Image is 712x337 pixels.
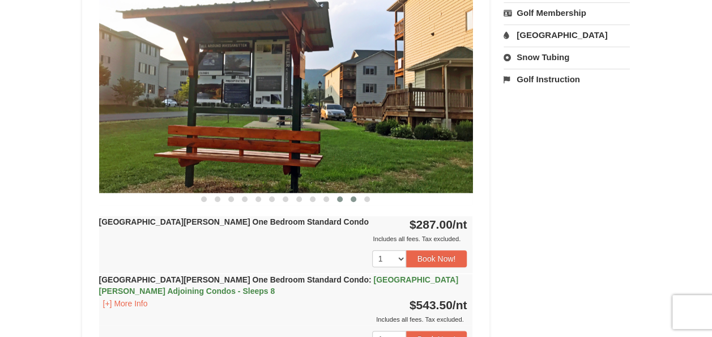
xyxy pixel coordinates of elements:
[504,69,630,90] a: Golf Instruction
[410,218,467,231] strong: $287.00
[504,47,630,68] a: Snow Tubing
[99,217,369,226] strong: [GEOGRAPHIC_DATA][PERSON_NAME] One Bedroom Standard Condo
[99,233,467,245] div: Includes all fees. Tax excluded.
[406,250,467,267] button: Book Now!
[410,298,453,311] span: $543.50
[504,24,630,45] a: [GEOGRAPHIC_DATA]
[369,275,372,284] span: :
[99,275,458,296] strong: [GEOGRAPHIC_DATA][PERSON_NAME] One Bedroom Standard Condo
[453,218,467,231] span: /nt
[99,314,467,325] div: Includes all fees. Tax excluded.
[504,2,630,23] a: Golf Membership
[453,298,467,311] span: /nt
[99,297,152,310] button: [+] More Info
